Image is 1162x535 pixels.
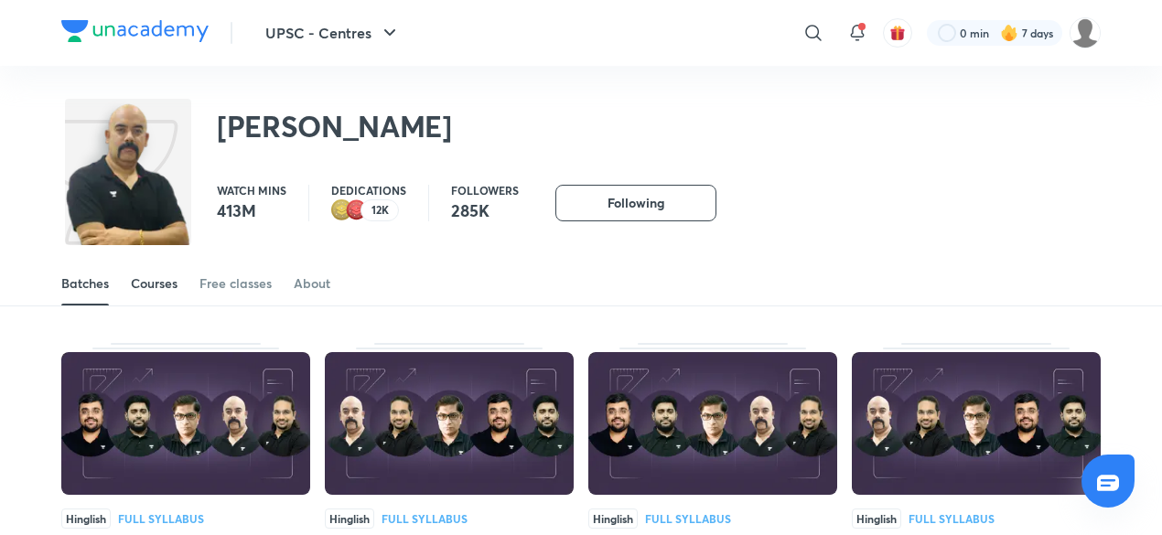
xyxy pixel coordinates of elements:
p: 285K [451,199,519,221]
div: Courses [131,274,178,293]
img: Thumbnail [325,352,574,495]
p: 12K [371,204,389,217]
button: UPSC - Centres [254,15,412,51]
span: Hinglish [588,508,638,529]
span: Hinglish [852,508,901,529]
a: About [294,262,330,305]
div: Batches [61,274,109,293]
img: streak [1000,24,1018,42]
div: Full Syllabus [118,513,204,524]
img: educator badge1 [346,199,368,221]
button: avatar [883,18,912,48]
p: Watch mins [217,185,286,196]
img: Thumbnail [588,352,837,495]
div: Full Syllabus [645,513,731,524]
img: Thumbnail [852,352,1101,495]
span: Hinglish [61,508,111,529]
div: Full Syllabus [382,513,468,524]
div: Full Syllabus [909,513,995,524]
a: Courses [131,262,178,305]
a: Company Logo [61,20,209,47]
div: Free classes [199,274,272,293]
p: 413M [217,199,286,221]
a: Batches [61,262,109,305]
h2: [PERSON_NAME] [217,108,452,144]
img: avatar [889,25,906,41]
img: SAKSHI AGRAWAL [1070,17,1101,48]
span: Following [608,194,664,212]
a: Free classes [199,262,272,305]
span: Hinglish [325,508,374,529]
img: Company Logo [61,20,209,42]
button: Following [555,185,716,221]
p: Dedications [331,185,406,196]
div: About [294,274,330,293]
img: Thumbnail [61,352,310,495]
img: class [65,102,191,275]
img: educator badge2 [331,199,353,221]
p: Followers [451,185,519,196]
